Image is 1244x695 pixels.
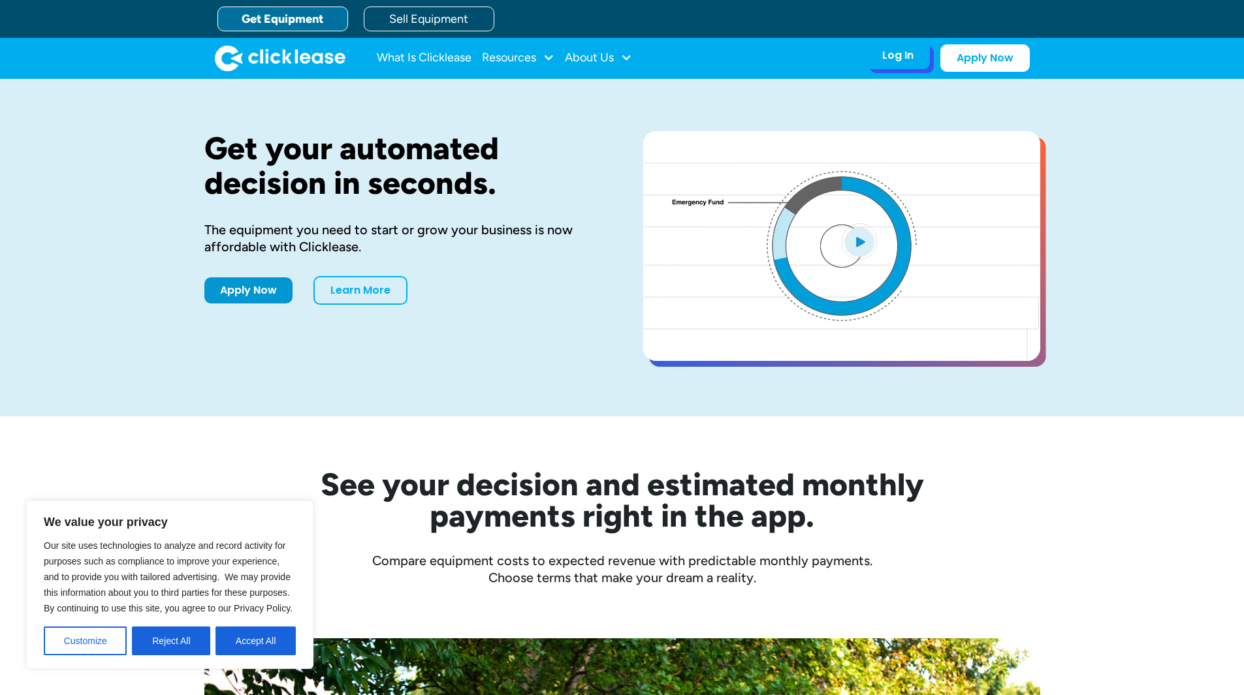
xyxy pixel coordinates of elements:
div: Resources [482,45,554,71]
a: Learn More [313,276,407,305]
a: open lightbox [643,131,1040,361]
button: Customize [44,626,127,655]
div: Compare equipment costs to expected revenue with predictable monthly payments. Choose terms that ... [204,552,1040,586]
a: Get Equipment [217,7,348,31]
div: About Us [565,45,632,71]
div: Log In [882,49,914,62]
button: Reject All [132,626,210,655]
a: What Is Clicklease [377,45,471,71]
h2: See your decision and estimated monthly payments right in the app. [257,469,988,531]
a: Apply Now [204,277,293,303]
button: Accept All [215,626,296,655]
span: Our site uses technologies to analyze and record activity for purposes such as compliance to impr... [44,540,293,613]
img: Clicklease logo [215,45,345,71]
a: Sell Equipment [364,7,494,31]
a: home [215,45,345,71]
p: We value your privacy [44,514,296,530]
a: Apply Now [940,44,1030,72]
div: The equipment you need to start or grow your business is now affordable with Clicklease. [204,221,601,255]
div: We value your privacy [26,501,313,669]
h1: Get your automated decision in seconds. [204,131,601,200]
img: Blue play button logo on a light blue circular background [842,223,877,260]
